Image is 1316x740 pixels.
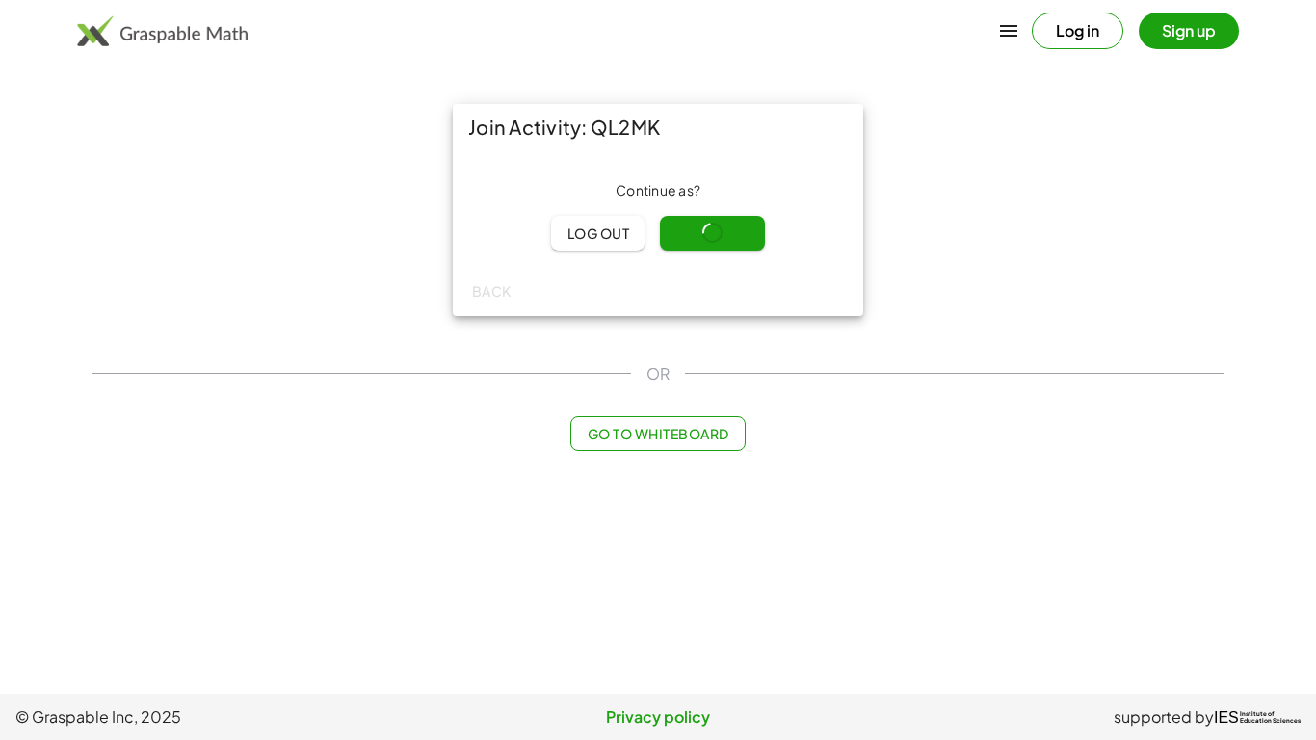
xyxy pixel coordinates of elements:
[453,104,863,150] div: Join Activity: QL2MK
[570,416,745,451] button: Go to Whiteboard
[587,425,728,442] span: Go to Whiteboard
[566,225,629,242] span: Log out
[468,181,848,200] div: Continue as ?
[1240,711,1301,725] span: Institute of Education Sciences
[646,362,670,385] span: OR
[1032,13,1123,49] button: Log in
[551,216,645,251] button: Log out
[1214,708,1239,727] span: IES
[1114,705,1214,728] span: supported by
[1139,13,1239,49] button: Sign up
[444,705,873,728] a: Privacy policy
[1214,705,1301,728] a: IESInstitute ofEducation Sciences
[15,705,444,728] span: © Graspable Inc, 2025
